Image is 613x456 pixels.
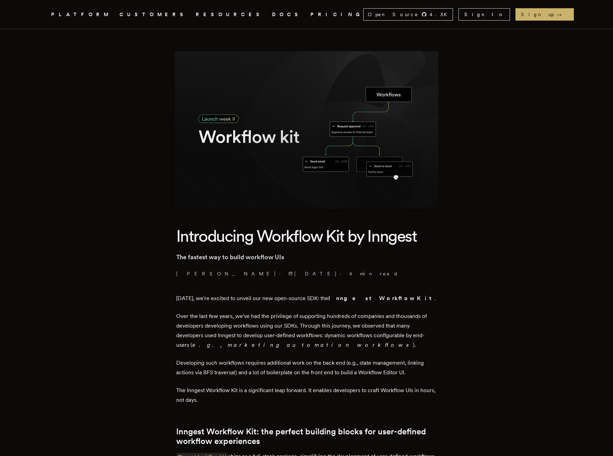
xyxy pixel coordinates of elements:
p: Over the last few years, we've had the privilege of supporting hundreds of companies and thousand... [176,311,437,350]
p: [DATE], we're excited to unveil our new open-source SDK: the . [176,294,437,303]
h2: Inngest Workflow Kit: the perfect building blocks for user-defined workflow experiences [176,427,437,446]
a: CUSTOMERS [120,10,188,19]
span: → [557,11,568,18]
img: Featured image for Introducing Workflow Kit by Inngest blog post [175,51,439,209]
a: PRICING [310,10,363,19]
p: Developing such workflows requires additional work on the back end (e.g., state management, linki... [176,358,437,377]
p: The fastest way to build workflow UIs [176,252,437,262]
em: e.g., marketing automation workflows [192,342,413,348]
a: Sign In [458,8,510,21]
button: PLATFORM [51,10,111,19]
p: The Inngest Workflow Kit is a significant leap forward. It enables developers to craft Workflow U... [176,386,437,405]
p: · · [176,270,437,277]
button: RESOURCES [196,10,264,19]
a: Sign up [515,8,574,21]
span: 4 min read [349,270,398,277]
a: DOCS [272,10,302,19]
h1: Introducing Workflow Kit by Inngest [176,225,437,247]
span: Open Source [368,11,419,18]
a: [PERSON_NAME] [176,270,276,277]
span: 4.3 K [430,11,451,18]
strong: Inngest Workflow Kit [328,295,434,301]
span: [DATE] [288,270,337,277]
